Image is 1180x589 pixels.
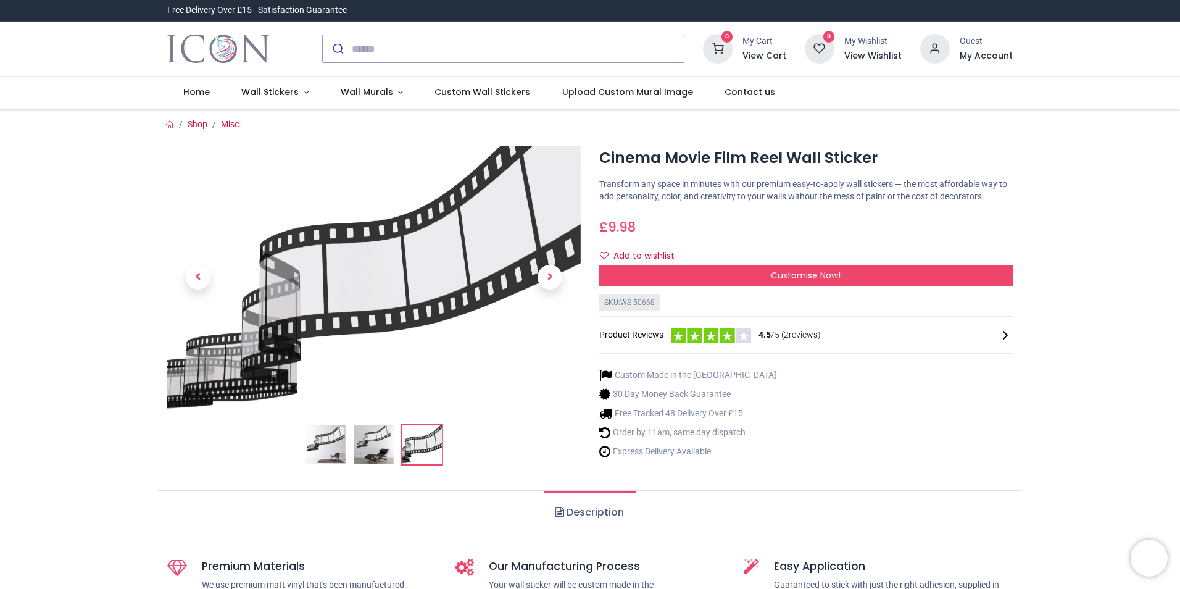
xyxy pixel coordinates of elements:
[323,35,352,62] button: Submit
[960,50,1013,62] a: My Account
[754,4,1013,17] iframe: Customer reviews powered by Trustpilot
[167,31,269,66] a: Logo of Icon Wall Stickers
[167,185,229,369] a: Previous
[167,4,347,17] div: Free Delivery Over £15 - Satisfaction Guarantee
[241,86,299,98] span: Wall Stickers
[183,86,210,98] span: Home
[771,269,841,282] span: Customise Now!
[167,145,581,409] img: WS-50668-03
[599,369,776,382] li: Custom Made in the [GEOGRAPHIC_DATA]
[599,246,685,267] button: Add to wishlistAdd to wishlist
[599,294,660,312] div: SKU: WS-50668
[844,50,902,62] a: View Wishlist
[599,388,776,401] li: 30 Day Money Back Guarantee
[774,559,1013,574] h5: Easy Application
[608,218,636,236] span: 9.98
[599,148,1013,169] h1: Cinema Movie Film Reel Wall Sticker
[489,559,725,574] h5: Our Manufacturing Process
[721,31,733,43] sup: 0
[544,491,636,534] a: Description
[306,425,346,464] img: Cinema Movie Film Reel Wall Sticker
[960,35,1013,48] div: Guest
[805,43,834,53] a: 0
[599,445,776,458] li: Express Delivery Available
[434,86,530,98] span: Custom Wall Stickers
[599,327,1013,343] div: Product Reviews
[823,31,835,43] sup: 0
[758,330,771,340] span: 4.5
[186,265,210,290] span: Previous
[538,265,562,290] span: Next
[225,77,325,109] a: Wall Stickers
[742,50,786,62] a: View Cart
[221,119,241,129] a: Misc.
[167,31,269,66] img: Icon Wall Stickers
[1131,540,1168,577] iframe: Brevo live chat
[188,119,207,129] a: Shop
[725,86,775,98] span: Contact us
[844,35,902,48] div: My Wishlist
[600,251,609,260] i: Add to wishlist
[354,425,394,464] img: WS-50668-02
[202,559,437,574] h5: Premium Materials
[519,185,581,369] a: Next
[562,86,693,98] span: Upload Custom Mural Image
[599,407,776,420] li: Free Tracked 48 Delivery Over £15
[341,86,393,98] span: Wall Murals
[599,426,776,439] li: Order by 11am, same day dispatch
[703,43,733,53] a: 0
[758,329,821,341] span: /5 ( 2 reviews)
[742,35,786,48] div: My Cart
[599,218,636,236] span: £
[599,178,1013,203] p: Transform any space in minutes with our premium easy-to-apply wall stickers — the most affordable...
[325,77,419,109] a: Wall Murals
[402,425,442,464] img: WS-50668-03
